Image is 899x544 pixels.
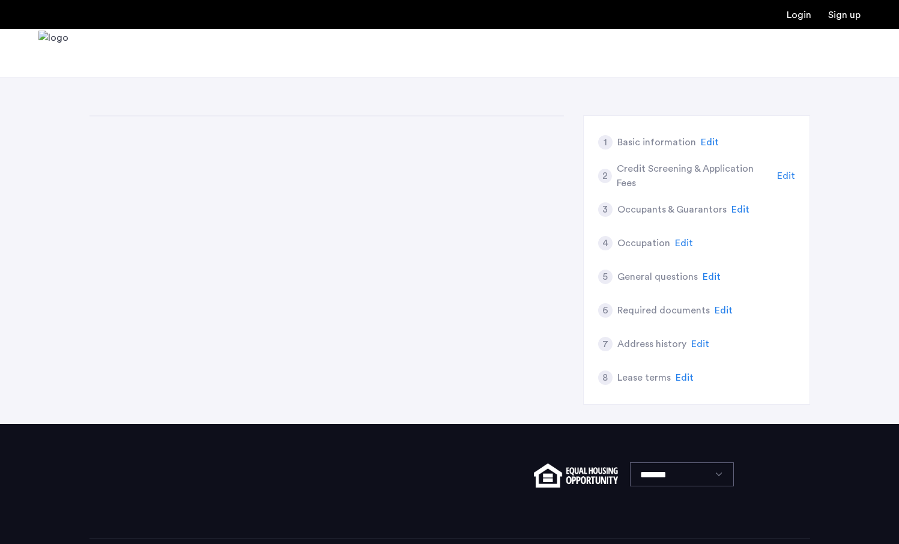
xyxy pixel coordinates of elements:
span: Edit [715,306,733,315]
span: Edit [701,138,719,147]
div: 8 [598,370,613,385]
h5: Occupants & Guarantors [617,202,727,217]
a: Cazamio Logo [38,31,68,76]
img: logo [38,31,68,76]
h5: Credit Screening & Application Fees [617,162,772,190]
div: 1 [598,135,613,150]
a: Registration [828,10,861,20]
div: 3 [598,202,613,217]
span: Edit [777,171,795,181]
h5: General questions [617,270,698,284]
select: Language select [630,462,734,486]
div: 2 [598,169,613,183]
span: Edit [703,272,721,282]
img: equal-housing.png [534,464,617,488]
h5: Occupation [617,236,670,250]
div: 5 [598,270,613,284]
span: Edit [731,205,749,214]
div: 6 [598,303,613,318]
span: Edit [676,373,694,382]
div: 7 [598,337,613,351]
div: 4 [598,236,613,250]
h5: Lease terms [617,370,671,385]
a: Login [787,10,811,20]
h5: Address history [617,337,686,351]
h5: Required documents [617,303,710,318]
span: Edit [675,238,693,248]
h5: Basic information [617,135,696,150]
span: Edit [691,339,709,349]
